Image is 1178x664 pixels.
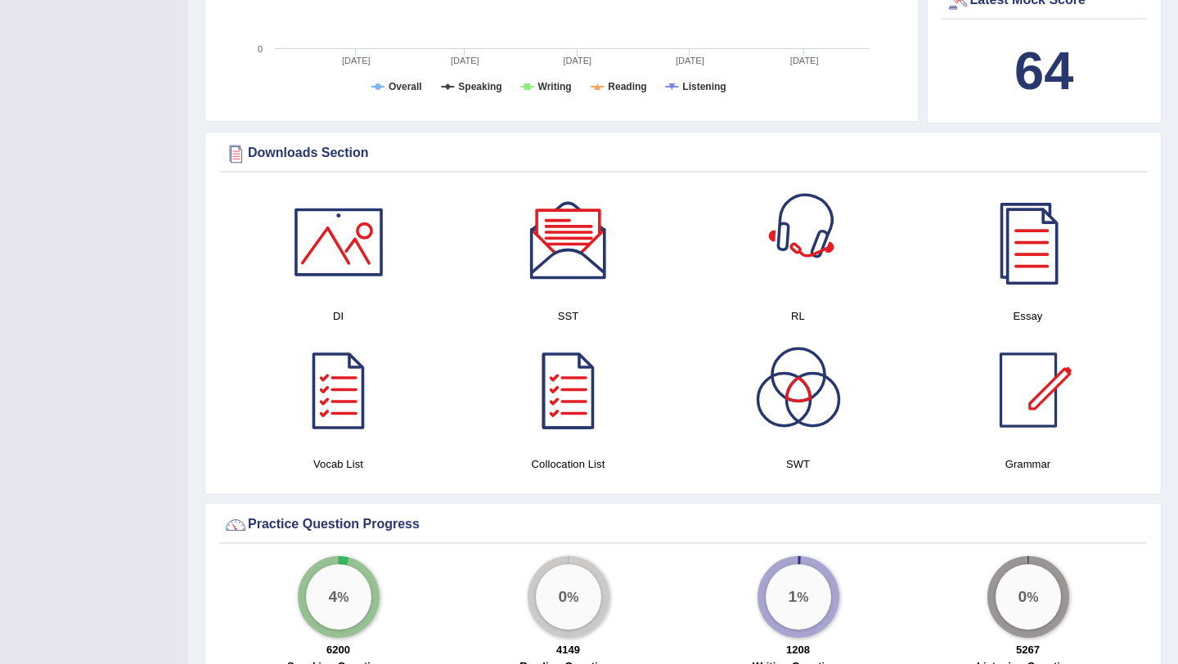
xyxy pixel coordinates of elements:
[1016,644,1040,656] strong: 5267
[223,141,1143,166] div: Downloads Section
[223,513,1143,537] div: Practice Question Progress
[451,56,479,65] tspan: [DATE]
[608,81,646,92] tspan: Reading
[921,455,1135,473] h4: Grammar
[691,455,905,473] h4: SWT
[232,455,445,473] h4: Vocab List
[766,564,831,630] div: %
[556,644,580,656] strong: 4149
[558,588,567,606] big: 0
[676,56,704,65] tspan: [DATE]
[461,307,675,325] h4: SST
[232,307,445,325] h4: DI
[564,56,592,65] tspan: [DATE]
[691,307,905,325] h4: RL
[538,81,572,92] tspan: Writing
[389,81,422,92] tspan: Overall
[786,644,810,656] strong: 1208
[1018,588,1027,606] big: 0
[682,81,726,92] tspan: Listening
[790,56,819,65] tspan: [DATE]
[258,44,263,54] text: 0
[328,588,337,606] big: 4
[996,564,1061,630] div: %
[536,564,601,630] div: %
[342,56,371,65] tspan: [DATE]
[461,455,675,473] h4: Collocation List
[1014,41,1073,101] b: 64
[788,588,797,606] big: 1
[458,81,501,92] tspan: Speaking
[326,644,350,656] strong: 6200
[921,307,1135,325] h4: Essay
[306,564,371,630] div: %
